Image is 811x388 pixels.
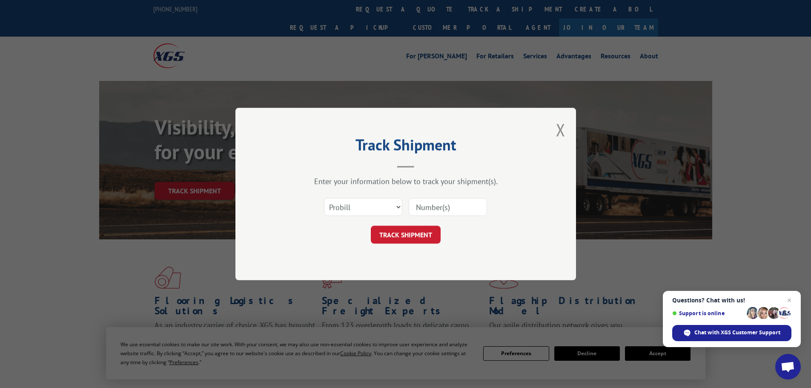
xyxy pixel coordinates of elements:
[775,354,801,379] div: Open chat
[409,198,487,216] input: Number(s)
[278,139,533,155] h2: Track Shipment
[784,295,794,305] span: Close chat
[672,297,791,304] span: Questions? Chat with us!
[694,329,780,336] span: Chat with XGS Customer Support
[672,325,791,341] div: Chat with XGS Customer Support
[278,176,533,186] div: Enter your information below to track your shipment(s).
[371,226,441,244] button: TRACK SHIPMENT
[672,310,744,316] span: Support is online
[556,118,565,141] button: Close modal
